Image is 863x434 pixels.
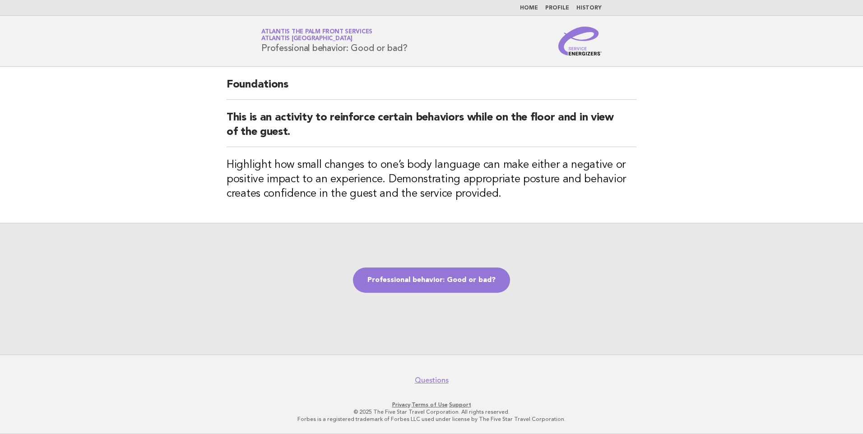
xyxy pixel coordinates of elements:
[412,402,448,408] a: Terms of Use
[545,5,569,11] a: Profile
[576,5,602,11] a: History
[558,27,602,55] img: Service Energizers
[155,408,708,416] p: © 2025 The Five Star Travel Corporation. All rights reserved.
[227,111,636,147] h2: This is an activity to reinforce certain behaviors while on the floor and in view of the guest.
[392,402,410,408] a: Privacy
[520,5,538,11] a: Home
[227,78,636,100] h2: Foundations
[261,29,407,53] h1: Professional behavior: Good or bad?
[449,402,471,408] a: Support
[227,158,636,201] h3: Highlight how small changes to one’s body language can make either a negative or positive impact ...
[155,401,708,408] p: · ·
[415,376,449,385] a: Questions
[261,36,353,42] span: Atlantis [GEOGRAPHIC_DATA]
[261,29,372,42] a: Atlantis The Palm Front ServicesAtlantis [GEOGRAPHIC_DATA]
[353,268,510,293] a: Professional behavior: Good or bad?
[155,416,708,423] p: Forbes is a registered trademark of Forbes LLC used under license by The Five Star Travel Corpora...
